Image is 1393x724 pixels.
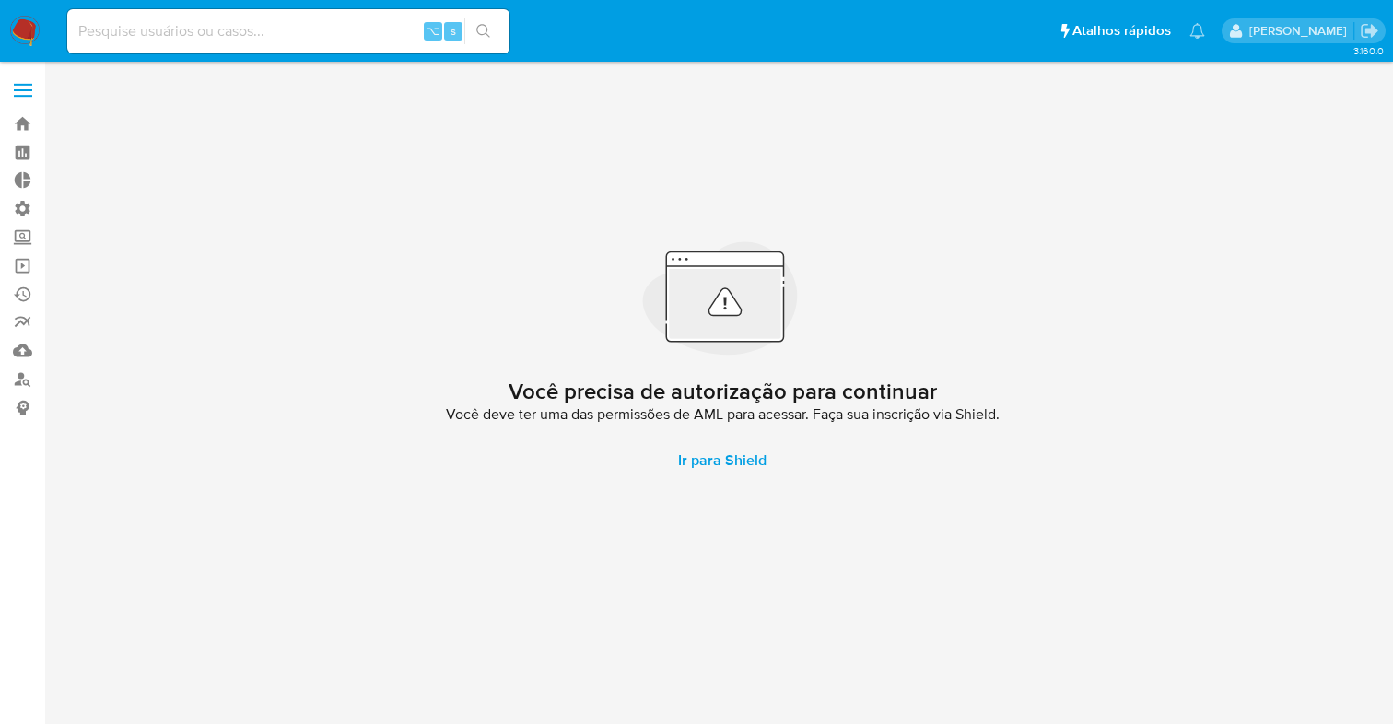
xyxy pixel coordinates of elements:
a: Notificações [1189,23,1205,39]
button: search-icon [464,18,502,44]
span: s [451,22,456,40]
a: Sair [1360,21,1379,41]
span: Ir para Shield [678,438,767,483]
span: Atalhos rápidos [1072,21,1171,41]
input: Pesquise usuários ou casos... [67,19,509,43]
span: Você deve ter uma das permissões de AML para acessar. Faça sua inscrição via Shield. [446,405,1000,424]
span: ⌥ [426,22,439,40]
p: caroline.gonzalez@mercadopago.com.br [1249,22,1353,40]
a: Ir para Shield [656,438,789,483]
h2: Você precisa de autorização para continuar [509,378,937,405]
